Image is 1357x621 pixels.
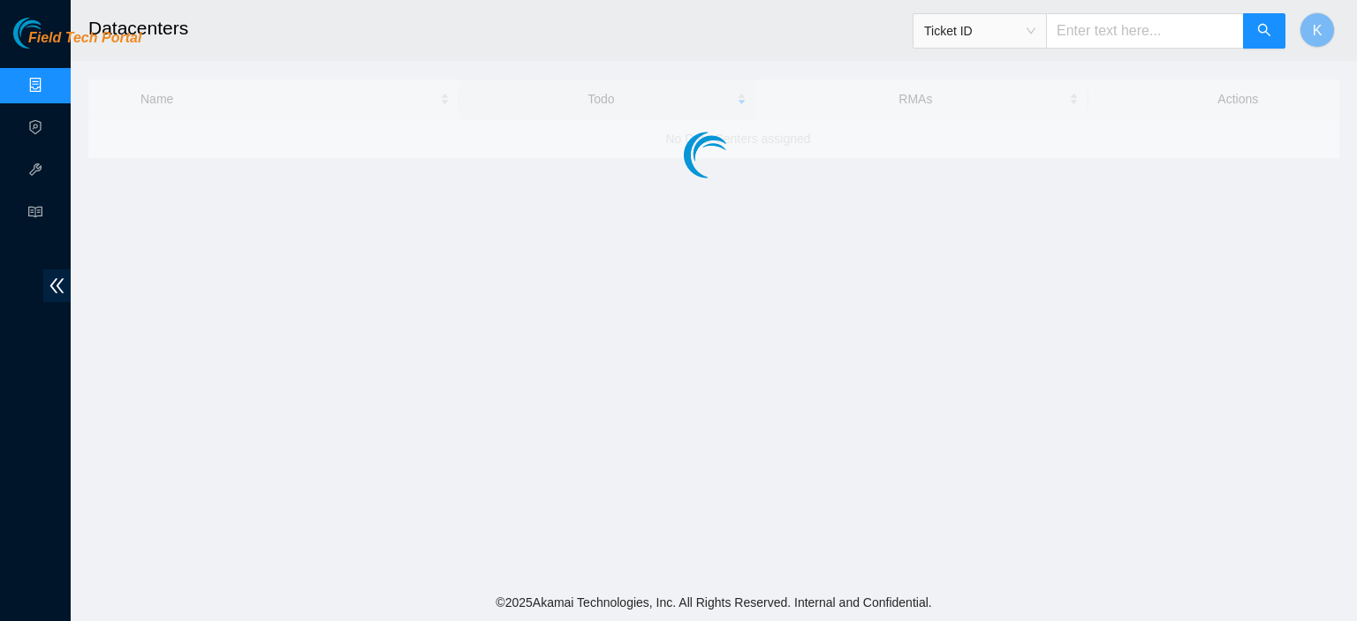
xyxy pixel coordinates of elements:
[13,32,141,55] a: Akamai TechnologiesField Tech Portal
[13,18,89,49] img: Akamai Technologies
[1313,19,1323,42] span: K
[1243,13,1285,49] button: search
[1300,12,1335,48] button: K
[924,18,1035,44] span: Ticket ID
[1046,13,1244,49] input: Enter text here...
[28,30,141,47] span: Field Tech Portal
[71,584,1357,621] footer: © 2025 Akamai Technologies, Inc. All Rights Reserved. Internal and Confidential.
[43,269,71,302] span: double-left
[1257,23,1271,40] span: search
[28,197,42,232] span: read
